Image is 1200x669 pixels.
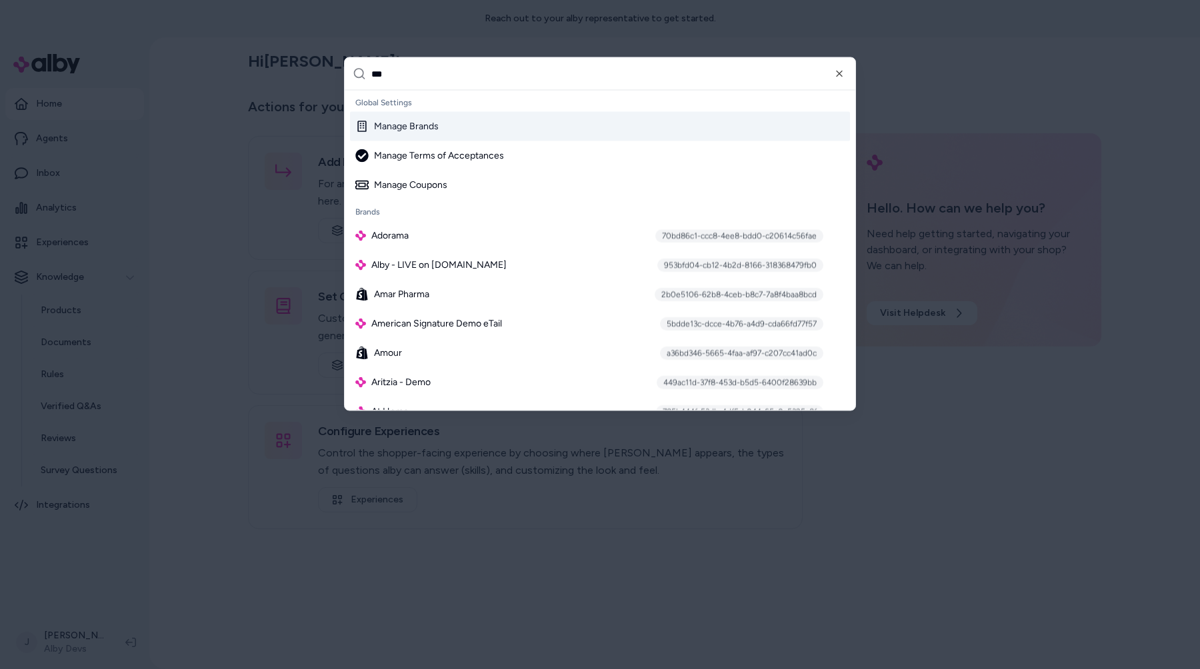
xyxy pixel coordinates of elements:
img: alby Logo [355,319,366,329]
div: a36bd346-5665-4faa-af97-c207cc41ad0c [660,346,823,360]
img: alby Logo [355,377,366,388]
div: Global Settings [350,93,850,112]
span: Alby - LIVE on [DOMAIN_NAME] [371,259,507,272]
div: Manage Coupons [355,179,447,192]
div: 70bd86c1-ccc8-4ee8-bdd0-c20614c56fae [655,229,823,243]
div: 5bdde13c-dcce-4b76-a4d9-cda66fd77f57 [660,317,823,331]
span: American Signature Demo eTail [371,317,502,331]
div: Brands [350,203,850,221]
span: Amar Pharma [374,288,429,301]
span: At Home [371,405,409,418]
img: alby Logo [355,231,366,241]
div: Manage Brands [355,120,439,133]
span: Aritzia - Demo [371,376,431,389]
div: 953bfd04-cb12-4b2d-8166-318368479fb0 [657,259,823,272]
img: alby Logo [355,260,366,271]
span: Amour [374,346,402,360]
div: 2b0e5106-62b8-4ceb-b8c7-7a8f4baa8bcd [655,288,823,301]
div: 785b444f-53db-4df5-b044-65c0a5325a8f [656,405,823,418]
div: 449ac11d-37f8-453d-b5d5-6400f28639bb [657,376,823,389]
img: alby Logo [355,406,366,417]
div: Manage Terms of Acceptances [355,149,504,163]
span: Adorama [371,229,409,243]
